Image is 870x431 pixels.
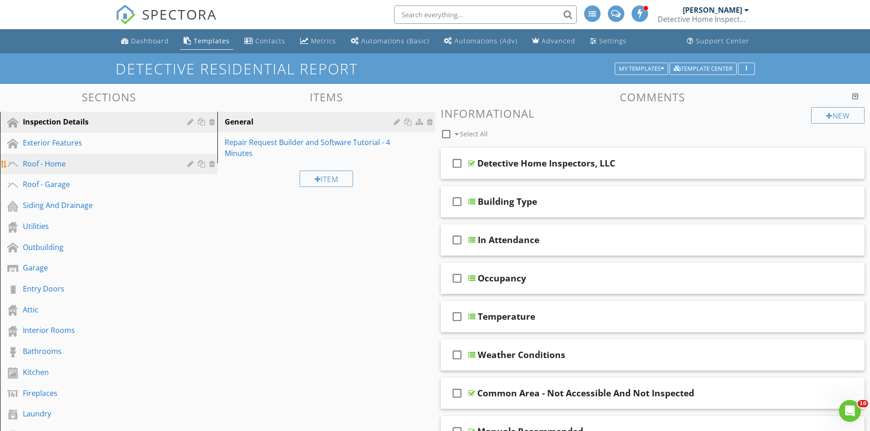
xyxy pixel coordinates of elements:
[454,36,517,45] div: Automations (Adv)
[450,229,464,251] i: check_box_outline_blank
[478,196,537,207] div: Building Type
[23,367,174,378] div: Kitchen
[450,382,464,404] i: check_box_outline_blank
[23,388,174,399] div: Fireplaces
[142,5,217,24] span: SPECTORA
[117,33,173,50] a: Dashboard
[674,66,733,72] div: Template Center
[441,91,865,103] h3: Comments
[670,64,737,72] a: Template Center
[478,234,539,245] div: In Attendance
[241,33,289,50] a: Contacts
[615,62,668,75] button: My Templates
[528,33,579,50] a: Advanced
[23,408,174,419] div: Laundry
[23,325,174,336] div: Interior Rooms
[478,349,565,360] div: Weather Conditions
[255,36,285,45] div: Contacts
[811,107,865,124] div: New
[23,242,174,253] div: Outbuilding
[23,304,174,315] div: Attic
[839,400,861,422] iframe: Intercom live chat
[619,66,664,72] div: My Templates
[23,283,174,294] div: Entry Doors
[478,273,526,284] div: Occupancy
[477,158,615,169] div: Detective Home Inspectors, LLC
[180,33,233,50] a: Templates
[586,33,630,50] a: Settings
[300,171,353,187] div: Item
[477,388,694,399] div: Common Area - Not Accessible And Not Inspected
[450,344,464,366] i: check_box_outline_blank
[599,36,627,45] div: Settings
[394,5,577,24] input: Search everything...
[460,130,488,138] span: Select All
[696,36,749,45] div: Support Center
[23,116,174,127] div: Inspection Details
[440,33,521,50] a: Automations (Advanced)
[542,36,575,45] div: Advanced
[450,267,464,289] i: check_box_outline_blank
[450,152,464,174] i: check_box_outline_blank
[670,62,737,75] button: Template Center
[23,200,174,211] div: Siding And Drainage
[23,262,174,273] div: Garage
[361,36,429,45] div: Automations (Basic)
[131,36,169,45] div: Dashboard
[858,400,868,407] span: 10
[217,91,435,103] h3: Items
[683,5,742,15] div: [PERSON_NAME]
[450,191,464,213] i: check_box_outline_blank
[311,36,336,45] div: Metrics
[683,33,753,50] a: Support Center
[478,311,535,322] div: Temperature
[225,116,396,127] div: General
[225,137,396,159] div: Repair Request Builder and Software Tutorial - 4 Minutes
[658,15,749,24] div: Detective Home Inspectors
[450,306,464,327] i: check_box_outline_blank
[23,179,174,190] div: Roof - Garage
[116,12,217,31] a: SPECTORA
[23,221,174,232] div: Utilities
[23,137,174,148] div: Exterior Features
[441,107,865,119] h3: Informational
[116,5,136,25] img: The Best Home Inspection Software - Spectora
[347,33,433,50] a: Automations (Basic)
[296,33,340,50] a: Metrics
[23,158,174,169] div: Roof - Home
[116,61,755,77] h1: Detective Residential Report
[194,36,230,45] div: Templates
[23,346,174,357] div: Bathrooms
